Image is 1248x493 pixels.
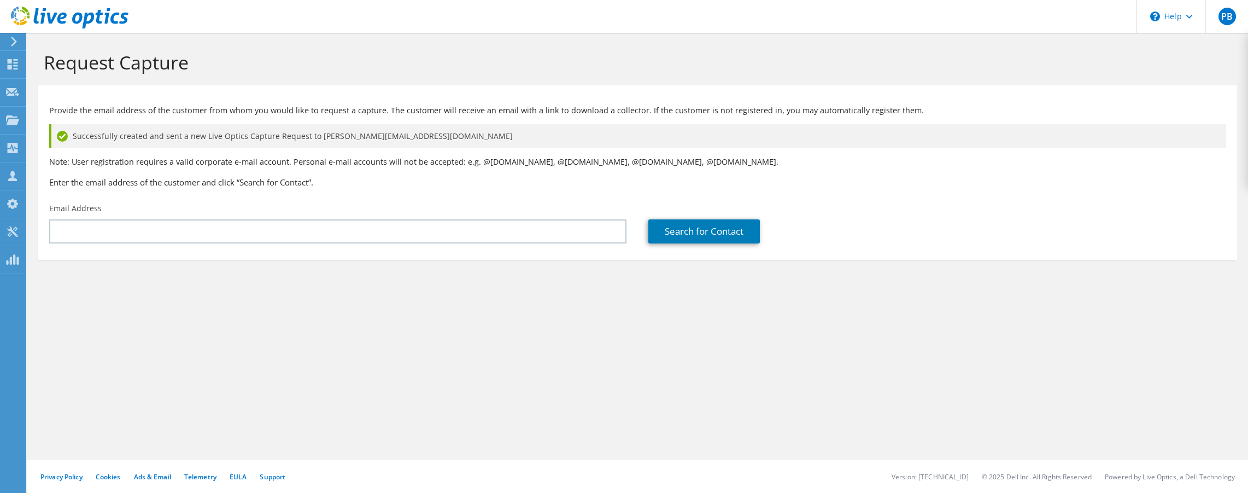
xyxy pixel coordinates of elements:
[892,472,969,482] li: Version: [TECHNICAL_ID]
[134,472,171,482] a: Ads & Email
[73,130,513,142] span: Successfully created and sent a new Live Optics Capture Request to [PERSON_NAME][EMAIL_ADDRESS][D...
[184,472,216,482] a: Telemetry
[49,203,102,214] label: Email Address
[44,51,1226,74] h1: Request Capture
[40,472,83,482] a: Privacy Policy
[1150,11,1160,21] svg: \n
[230,472,247,482] a: EULA
[96,472,121,482] a: Cookies
[648,219,760,243] a: Search for Contact
[49,176,1226,188] h3: Enter the email address of the customer and click “Search for Contact”.
[982,472,1092,482] li: © 2025 Dell Inc. All Rights Reserved
[1105,472,1235,482] li: Powered by Live Optics, a Dell Technology
[1218,8,1236,25] span: PB
[49,156,1226,168] p: Note: User registration requires a valid corporate e-mail account. Personal e-mail accounts will ...
[49,105,1226,117] p: Provide the email address of the customer from whom you would like to request a capture. The cust...
[260,472,285,482] a: Support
